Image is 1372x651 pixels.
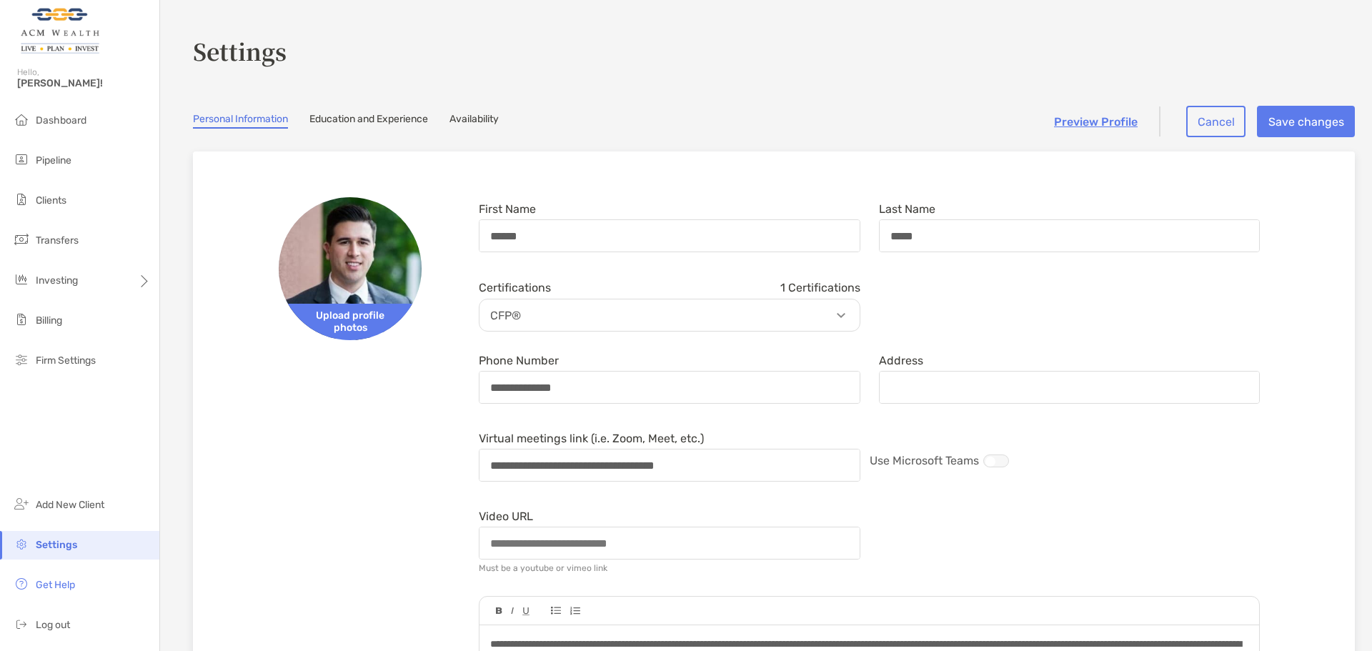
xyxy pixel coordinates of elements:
[479,563,607,573] div: Must be a youtube or vimeo link
[1054,115,1138,129] a: Preview Profile
[36,194,66,207] span: Clients
[36,619,70,631] span: Log out
[279,197,422,340] img: Avatar
[13,111,30,128] img: dashboard icon
[36,154,71,167] span: Pipeline
[193,34,1355,67] h3: Settings
[13,271,30,288] img: investing icon
[36,499,104,511] span: Add New Client
[36,274,78,287] span: Investing
[36,234,79,247] span: Transfers
[780,281,860,294] span: 1 Certifications
[13,615,30,632] img: logout icon
[13,311,30,328] img: billing icon
[870,454,979,467] span: Use Microsoft Teams
[879,203,935,215] label: Last Name
[36,314,62,327] span: Billing
[570,607,580,615] img: Editor control icon
[13,575,30,592] img: get-help icon
[36,539,77,551] span: Settings
[309,113,428,129] a: Education and Experience
[36,114,86,126] span: Dashboard
[13,191,30,208] img: clients icon
[479,432,704,444] label: Virtual meetings link (i.e. Zoom, Meet, etc.)
[479,203,536,215] label: First Name
[483,307,863,324] p: CFP®
[551,607,561,615] img: Editor control icon
[17,6,102,57] img: Zoe Logo
[13,535,30,552] img: settings icon
[36,579,75,591] span: Get Help
[522,607,530,615] img: Editor control icon
[13,351,30,368] img: firm-settings icon
[479,354,559,367] label: Phone Number
[879,354,923,367] label: Address
[479,281,860,294] div: Certifications
[279,304,422,340] span: Upload profile photos
[193,113,288,129] a: Personal Information
[13,231,30,248] img: transfers icon
[449,113,499,129] a: Availability
[1257,106,1355,137] button: Save changes
[496,607,502,615] img: Editor control icon
[13,495,30,512] img: add_new_client icon
[36,354,96,367] span: Firm Settings
[1186,106,1246,137] button: Cancel
[17,77,151,89] span: [PERSON_NAME]!
[511,607,514,615] img: Editor control icon
[13,151,30,168] img: pipeline icon
[479,510,533,522] label: Video URL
